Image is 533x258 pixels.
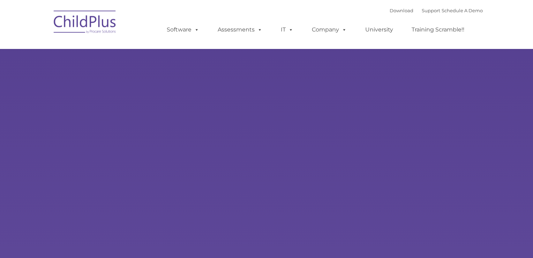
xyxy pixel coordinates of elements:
a: IT [274,23,300,37]
a: Support [422,8,440,13]
a: Training Scramble!! [405,23,471,37]
a: Company [305,23,354,37]
a: Schedule A Demo [442,8,483,13]
font: | [390,8,483,13]
a: University [358,23,400,37]
img: ChildPlus by Procare Solutions [50,6,120,41]
a: Download [390,8,413,13]
a: Assessments [211,23,269,37]
a: Software [160,23,206,37]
